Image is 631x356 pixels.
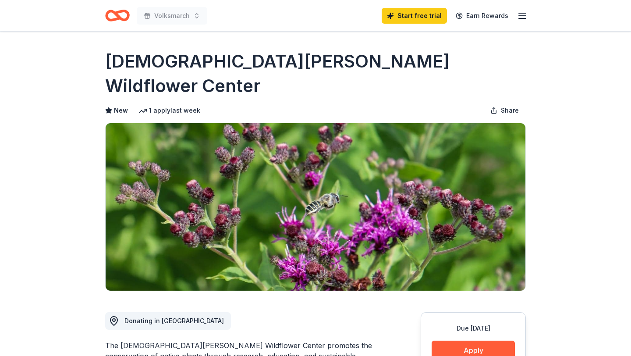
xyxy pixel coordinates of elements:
[105,5,130,26] a: Home
[450,8,514,24] a: Earn Rewards
[124,317,224,324] span: Donating in [GEOGRAPHIC_DATA]
[137,7,207,25] button: Volksmarch
[501,105,519,116] span: Share
[483,102,526,119] button: Share
[138,105,200,116] div: 1 apply last week
[105,49,526,98] h1: [DEMOGRAPHIC_DATA][PERSON_NAME] Wildflower Center
[114,105,128,116] span: New
[154,11,190,21] span: Volksmarch
[432,323,515,334] div: Due [DATE]
[382,8,447,24] a: Start free trial
[106,123,525,291] img: Image for Lady Bird Johnson Wildflower Center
